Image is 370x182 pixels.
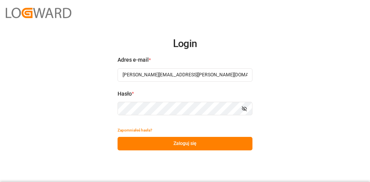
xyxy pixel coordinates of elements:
button: Zaloguj się [118,137,252,150]
font: Adres e-mail [118,57,149,63]
input: Podaj swój adres e-mail [118,68,252,82]
img: Logward_new_orange.png [6,8,71,18]
font: Zaloguj się [173,141,197,146]
font: Login [173,38,197,49]
font: Zapomniałeś hasła? [118,128,152,132]
font: Hasło [118,91,132,97]
button: Zapomniałeś hasła? [118,123,152,137]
